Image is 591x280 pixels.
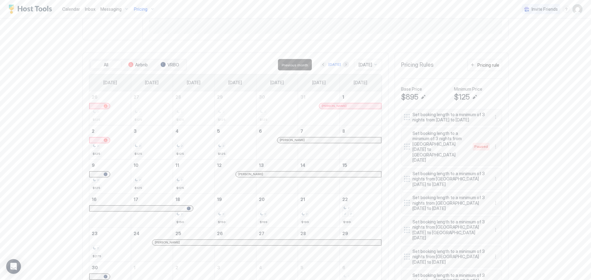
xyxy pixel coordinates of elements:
[175,265,178,270] span: 2
[135,152,142,156] span: $125
[454,86,482,92] span: Minimum Price
[270,80,284,85] span: [DATE]
[340,227,381,262] td: November 29, 2025
[89,125,131,137] a: November 2, 2025
[359,62,372,68] span: [DATE]
[175,197,180,202] span: 18
[256,193,298,227] td: November 20, 2025
[563,6,570,13] div: menu
[6,259,21,274] div: Open Intercom Messenger
[131,194,173,205] a: November 17, 2025
[131,228,173,239] a: November 24, 2025
[134,6,147,12] span: Pricing
[131,91,173,125] td: October 27, 2025
[412,171,486,187] span: Set booking length to a minimum of 3 nights from [GEOGRAPHIC_DATA][DATE] to [DATE]
[134,265,135,270] span: 1
[401,246,502,268] div: Set booking length to a minimum of 3 nights from [GEOGRAPHIC_DATA][DATE] to [DATE] menu
[131,159,173,193] td: November 10, 2025
[298,262,340,273] a: December 5, 2025
[215,91,256,125] td: October 29, 2025
[298,125,340,137] a: November 7, 2025
[454,93,470,102] span: $125
[354,80,367,85] span: [DATE]
[298,227,340,262] td: November 28, 2025
[175,231,181,236] span: 25
[492,253,499,260] div: menu
[401,86,422,92] span: Base Price
[181,212,183,216] span: 2
[298,159,340,193] td: November 14, 2025
[471,93,478,101] button: Edit
[256,91,298,103] a: October 30, 2025
[62,6,80,12] a: Calendar
[89,194,131,205] a: November 16, 2025
[134,163,139,168] span: 10
[401,168,502,190] div: Set booking length to a minimum of 3 nights from [GEOGRAPHIC_DATA][DATE] to [DATE] menu
[218,152,226,156] span: $125
[322,104,379,108] div: [PERSON_NAME]
[256,228,298,239] a: November 27, 2025
[340,193,381,227] td: November 22, 2025
[492,226,499,234] button: More options
[259,265,262,270] span: 4
[222,144,224,148] span: 2
[131,262,173,273] a: December 1, 2025
[173,125,215,159] td: November 4, 2025
[135,186,142,190] span: $125
[342,94,344,100] span: 1
[217,197,222,202] span: 19
[467,59,502,71] button: Pricing rule
[492,199,499,207] div: menu
[173,193,215,227] td: November 18, 2025
[215,159,256,193] td: November 12, 2025
[280,138,379,142] div: [PERSON_NAME]
[89,228,131,239] a: November 23, 2025
[135,62,148,68] span: Airbnb
[256,125,298,137] a: November 6, 2025
[145,80,159,85] span: [DATE]
[492,175,499,183] button: More options
[139,144,141,148] span: 2
[217,94,223,100] span: 29
[222,74,248,91] a: Wednesday
[89,262,131,273] a: November 30, 2025
[92,231,98,236] span: 23
[312,80,326,85] span: [DATE]
[342,128,345,134] span: 8
[92,94,98,100] span: 26
[176,220,184,224] span: $150
[175,94,181,100] span: 28
[100,6,122,12] span: Messaging
[477,62,499,68] div: Pricing rule
[215,91,256,103] a: October 29, 2025
[300,94,305,100] span: 31
[155,240,379,244] div: [PERSON_NAME]
[134,128,137,134] span: 3
[328,61,342,68] button: [DATE]
[173,159,215,193] td: November 11, 2025
[259,94,265,100] span: 30
[181,74,207,91] a: Tuesday
[90,61,121,69] button: All
[93,186,100,190] span: $125
[301,220,309,224] span: $199
[256,160,298,171] a: November 13, 2025
[300,163,305,168] span: 14
[492,226,499,234] div: menu
[412,131,467,163] span: Set booking length to a minimum of 3 nights from [GEOGRAPHIC_DATA][DATE] to [GEOGRAPHIC_DATA][DATE]
[139,74,165,91] a: Monday
[218,220,226,224] span: $150
[320,61,326,68] button: Previous month
[340,160,381,171] a: November 15, 2025
[92,163,95,168] span: 9
[342,197,348,202] span: 22
[256,194,298,205] a: November 20, 2025
[401,216,502,243] div: Set booking length to a minimum of 3 nights from [GEOGRAPHIC_DATA][DATE] to [GEOGRAPHIC_DATA][DAT...
[173,91,215,103] a: October 28, 2025
[131,125,173,137] a: November 3, 2025
[412,112,486,123] span: Set booking length to a minimum of 3 nights from [DATE] to [DATE]
[93,152,100,156] span: $125
[340,194,381,205] a: November 22, 2025
[123,61,153,69] button: Airbnb
[282,63,308,67] span: Previous month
